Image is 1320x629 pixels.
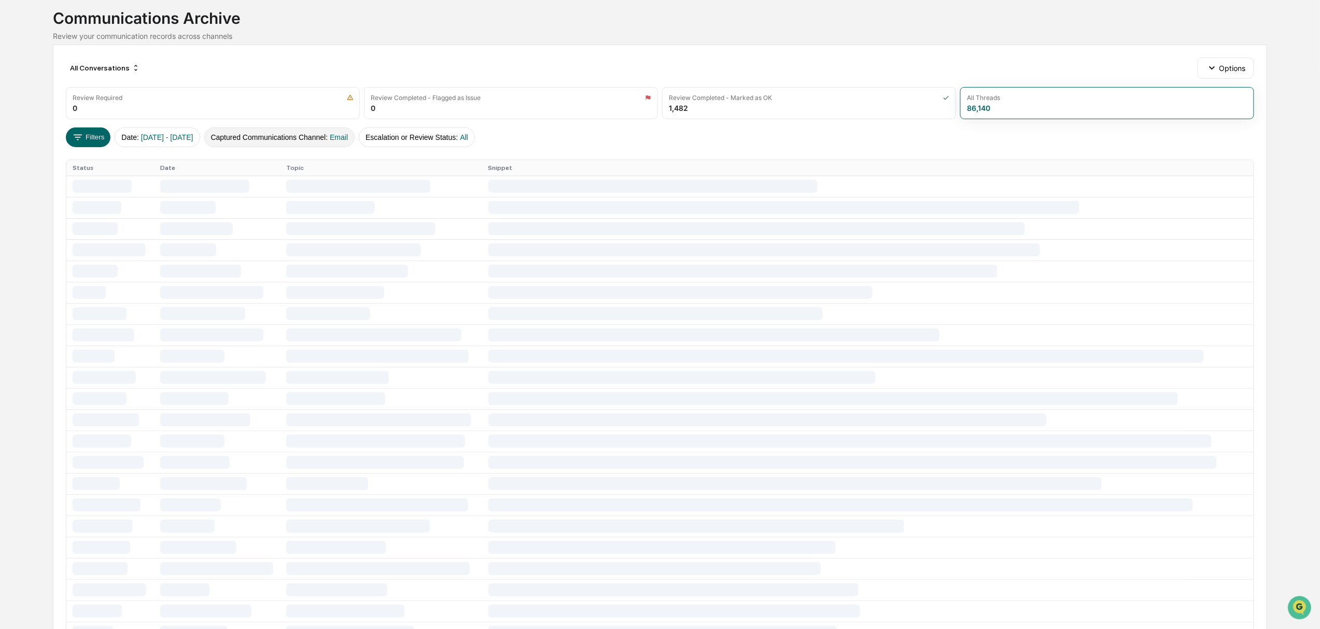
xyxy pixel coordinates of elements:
a: 🔎Data Lookup [6,147,69,165]
div: 🔎 [10,152,19,160]
div: All Threads [967,94,1000,102]
div: Start new chat [35,80,170,90]
img: icon [943,94,949,101]
button: Date:[DATE] - [DATE] [115,127,200,147]
div: We're available if you need us! [35,90,131,98]
div: 🗄️ [75,132,83,140]
button: Filters [66,127,111,147]
span: Attestations [86,131,129,141]
button: Options [1198,58,1254,78]
div: 0 [371,104,375,112]
input: Clear [27,48,171,59]
div: 1,482 [669,104,688,112]
div: Review Completed - Marked as OK [669,94,772,102]
a: 🗄️Attestations [71,127,133,146]
th: Status [66,160,155,176]
div: 86,140 [967,104,990,112]
div: 🖐️ [10,132,19,140]
th: Topic [280,160,482,176]
div: Communications Archive [53,1,1267,27]
th: Date [154,160,280,176]
th: Snippet [482,160,1254,176]
img: icon [645,94,651,101]
div: All Conversations [66,60,144,76]
img: icon [347,94,354,101]
a: 🖐️Preclearance [6,127,71,146]
span: All [460,133,468,141]
span: Pylon [103,176,125,184]
p: How can we help? [10,22,189,39]
span: Email [330,133,348,141]
button: Escalation or Review Status:All [359,127,475,147]
div: 0 [73,104,77,112]
button: Captured Communications Channel:Email [204,127,355,147]
div: Review Completed - Flagged as Issue [371,94,481,102]
div: Review Required [73,94,122,102]
a: Powered byPylon [73,176,125,184]
iframe: Open customer support [1287,595,1315,623]
span: [DATE] - [DATE] [141,133,193,141]
div: Review your communication records across channels [53,32,1267,40]
span: Preclearance [21,131,67,141]
button: Start new chat [176,83,189,95]
img: 1746055101610-c473b297-6a78-478c-a979-82029cc54cd1 [10,80,29,98]
span: Data Lookup [21,151,65,161]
